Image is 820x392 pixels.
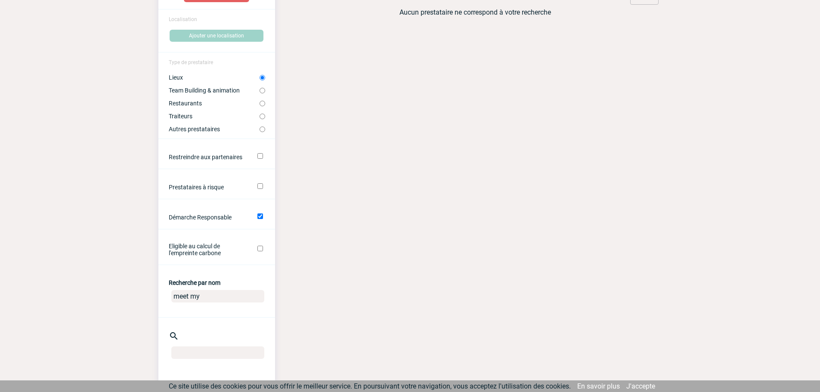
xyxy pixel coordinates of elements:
button: Ajouter une localisation [170,30,263,42]
label: Recherche par nom [169,279,220,286]
a: J'accepte [626,382,655,390]
input: Eligible au calcul de l'empreinte carbone [257,246,263,251]
label: Team Building & animation [169,87,260,94]
label: Lieux [169,74,260,81]
span: Type de prestataire [169,59,213,65]
a: En savoir plus [577,382,620,390]
label: Démarche Responsable [169,214,246,221]
label: Restreindre aux partenaires [169,154,246,161]
label: Eligible au calcul de l'empreinte carbone [169,243,246,256]
label: Autres prestataires [169,126,260,133]
label: Prestataires à risque [169,184,246,191]
span: Ce site utilise des cookies pour vous offrir le meilleur service. En poursuivant votre navigation... [169,382,571,390]
label: Traiteurs [169,113,260,120]
input: Démarche Responsable [257,213,263,219]
img: search-24-px.png [169,331,179,341]
label: Restaurants [169,100,260,107]
span: Localisation [169,16,197,22]
p: Aucun prestataire ne correspond à votre recherche [289,8,662,16]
